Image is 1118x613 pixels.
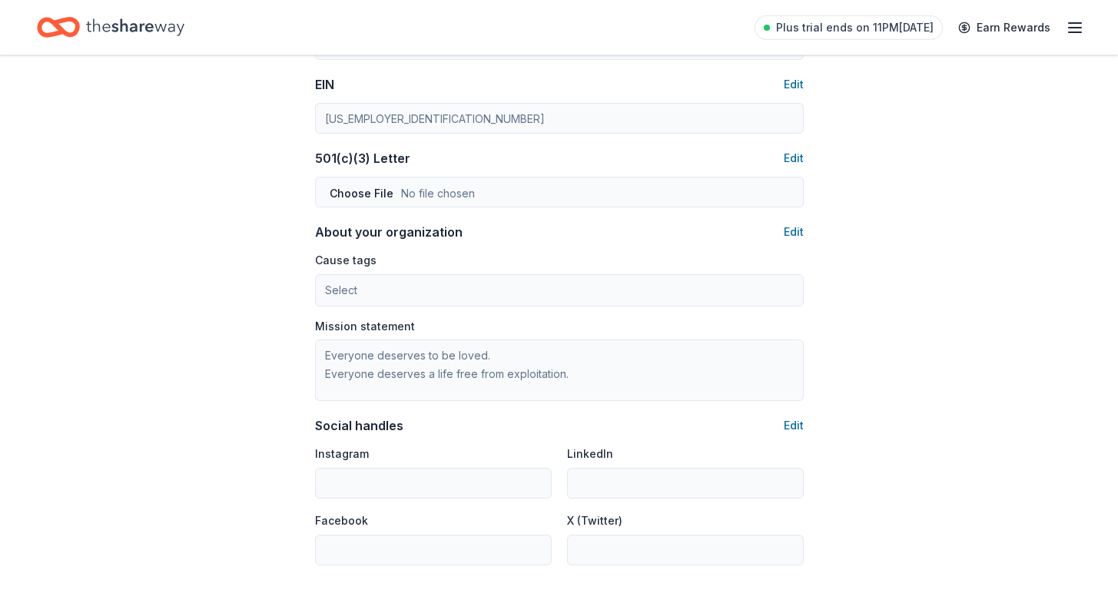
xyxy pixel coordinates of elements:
button: Select [315,274,804,306]
a: Earn Rewards [949,14,1060,41]
button: Edit [784,75,804,94]
div: EIN [315,75,334,94]
label: Cause tags [315,253,377,268]
button: Edit [784,223,804,241]
a: Home [37,9,184,45]
input: 12-3456789 [315,103,804,134]
textarea: Everyone deserves to be loved. Everyone deserves a life free from exploitation. [315,340,804,401]
label: X (Twitter) [567,513,622,529]
span: Plus trial ends on 11PM[DATE] [776,18,934,37]
label: Instagram [315,446,369,462]
button: Edit [784,149,804,167]
label: Facebook [315,513,368,529]
label: LinkedIn [567,446,613,462]
a: Plus trial ends on 11PM[DATE] [755,15,943,40]
div: About your organization [315,223,463,241]
label: Mission statement [315,319,415,334]
span: Select [325,281,357,300]
div: Social handles [315,416,403,435]
div: 501(c)(3) Letter [315,149,410,167]
button: Edit [784,416,804,435]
